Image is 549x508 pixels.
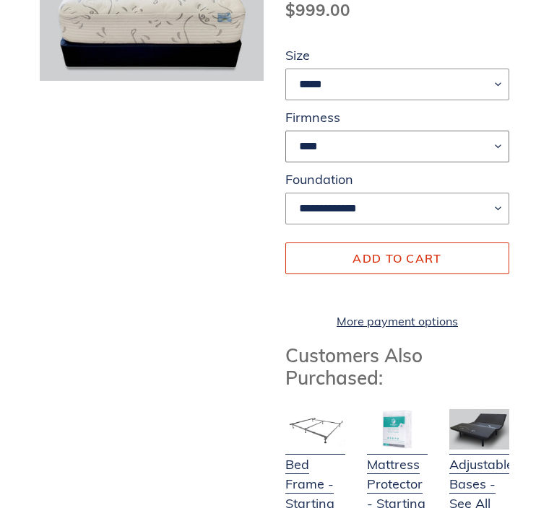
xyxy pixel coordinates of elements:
[285,243,509,275] button: Add to cart
[285,345,509,390] h3: Customers Also Purchased:
[353,252,441,266] span: Add to cart
[449,410,509,450] img: Adjustable Base
[367,410,427,450] img: Mattress Protector
[285,410,345,450] img: Bed Frame
[285,46,509,66] label: Size
[285,313,509,330] a: More payment options
[285,170,509,190] label: Foundation
[285,108,509,128] label: Firmness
